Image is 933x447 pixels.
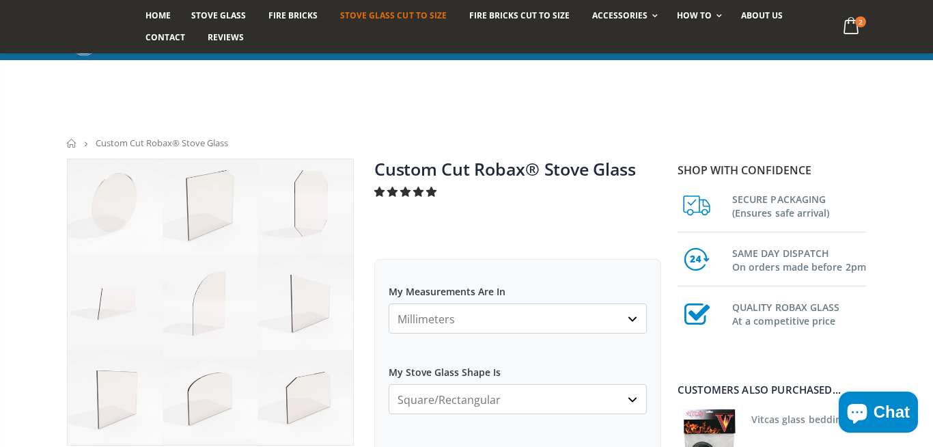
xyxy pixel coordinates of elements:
a: How To [667,5,729,27]
span: How To [677,10,712,21]
a: Custom Cut Robax® Stove Glass [374,157,636,180]
span: Fire Bricks [268,10,318,21]
span: Contact [145,31,185,43]
inbox-online-store-chat: Shopify online store chat [835,392,922,436]
span: 2 [855,16,866,27]
span: Custom Cut Robax® Stove Glass [96,137,228,149]
span: Accessories [592,10,647,21]
span: Fire Bricks Cut To Size [469,10,570,21]
span: Reviews [208,31,244,43]
span: Stove Glass Cut To Size [340,10,446,21]
span: Home [145,10,171,21]
a: 2 [838,14,866,40]
h3: QUALITY ROBAX GLASS At a competitive price [732,298,866,328]
a: Stove Glass [181,5,256,27]
a: Fire Bricks Cut To Size [459,5,580,27]
a: Home [135,5,181,27]
span: About us [741,10,783,21]
a: Home [67,139,77,148]
label: My Stove Glass Shape Is [389,354,647,379]
h3: SAME DAY DISPATCH On orders made before 2pm [732,244,866,274]
span: 4.94 stars [374,185,439,198]
a: About us [731,5,793,27]
a: Accessories [582,5,665,27]
a: Fire Bricks [258,5,328,27]
label: My Measurements Are In [389,273,647,298]
a: Reviews [197,27,254,49]
span: Stove Glass [191,10,246,21]
img: stove_glass_made_to_measure_800x_crop_center.jpg [68,159,353,445]
p: Shop with confidence [678,162,866,178]
a: Contact [135,27,195,49]
h3: SECURE PACKAGING (Ensures safe arrival) [732,190,866,220]
a: Stove Glass Cut To Size [330,5,456,27]
div: Customers also purchased... [678,385,866,395]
